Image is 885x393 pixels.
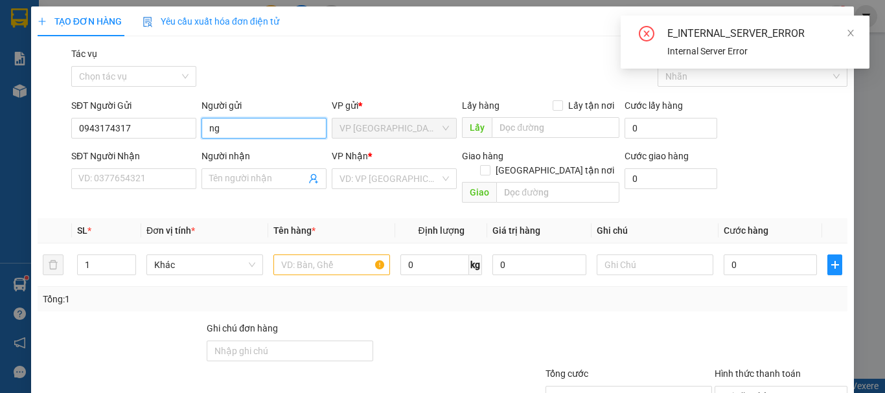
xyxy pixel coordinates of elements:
[490,163,619,177] span: [GEOGRAPHIC_DATA] tận nơi
[818,6,854,43] button: Close
[143,16,279,27] span: Yêu cầu xuất hóa đơn điện tử
[625,118,717,139] input: Cước lấy hàng
[462,100,500,111] span: Lấy hàng
[43,254,63,275] button: delete
[639,26,654,44] span: close-circle
[273,254,390,275] input: VD: Bàn, Ghế
[71,49,97,59] label: Tác vụ
[667,26,854,41] div: E_INTERNAL_SERVER_ERROR
[563,98,619,113] span: Lấy tận nơi
[146,225,195,236] span: Đơn vị tính
[207,323,278,333] label: Ghi chú đơn hàng
[827,254,842,275] button: plus
[667,44,854,58] div: Internal Server Error
[273,225,316,236] span: Tên hàng
[496,182,619,203] input: Dọc đường
[154,255,255,275] span: Khác
[308,174,319,184] span: user-add
[846,28,855,38] span: close
[332,98,457,113] div: VP gửi
[625,100,683,111] label: Cước lấy hàng
[418,225,464,236] span: Định lượng
[332,151,368,161] span: VP Nhận
[201,149,327,163] div: Người nhận
[492,225,540,236] span: Giá trị hàng
[592,218,718,243] th: Ghi chú
[77,225,87,236] span: SL
[71,149,196,163] div: SĐT Người Nhận
[71,98,196,113] div: SĐT Người Gửi
[492,117,619,138] input: Dọc đường
[469,254,482,275] span: kg
[143,17,153,27] img: icon
[492,254,586,275] input: 0
[43,292,343,306] div: Tổng: 1
[207,341,373,361] input: Ghi chú đơn hàng
[462,151,503,161] span: Giao hàng
[201,98,327,113] div: Người gửi
[339,118,449,138] span: VP Tây Ninh
[462,182,496,203] span: Giao
[724,225,768,236] span: Cước hàng
[625,151,689,161] label: Cước giao hàng
[462,117,492,138] span: Lấy
[625,168,717,189] input: Cước giao hàng
[38,17,47,26] span: plus
[828,260,842,270] span: plus
[715,368,801,379] label: Hình thức thanh toán
[597,254,713,275] input: Ghi Chú
[38,16,122,27] span: TẠO ĐƠN HÀNG
[546,368,588,379] span: Tổng cước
